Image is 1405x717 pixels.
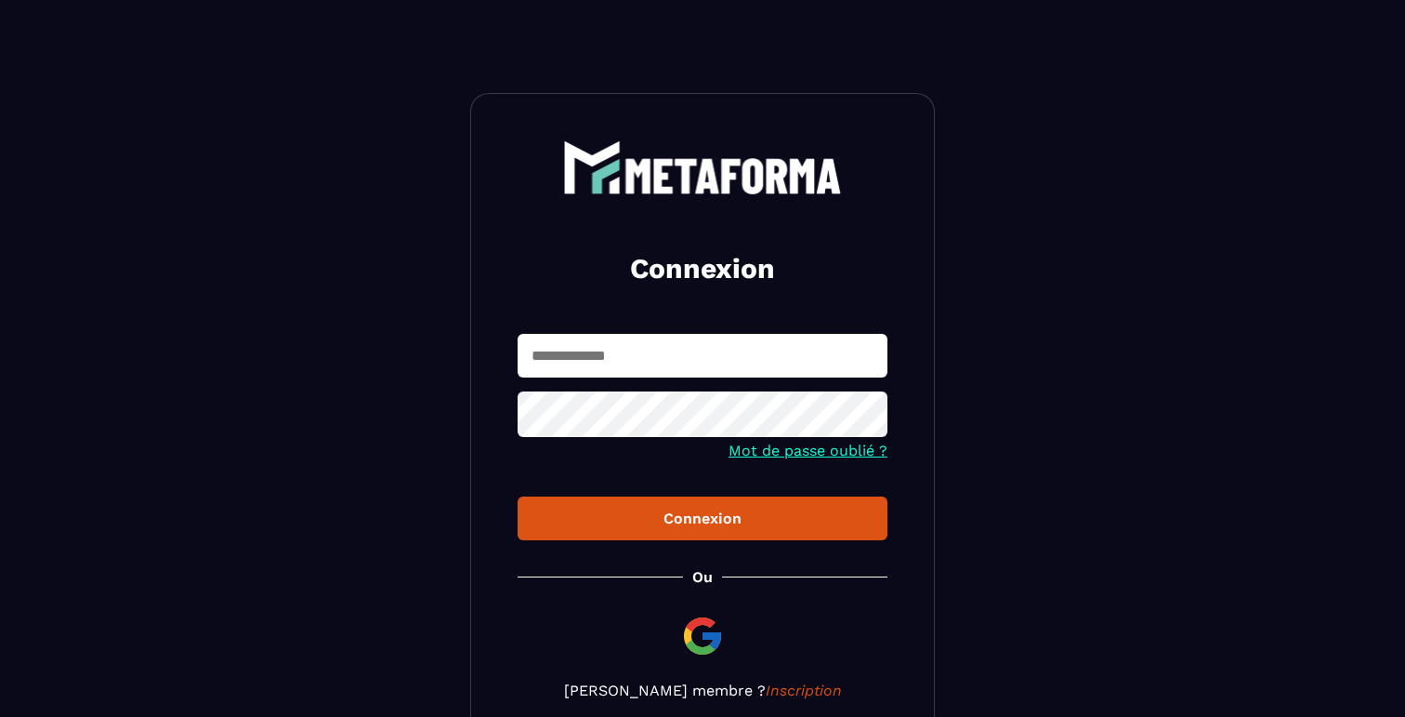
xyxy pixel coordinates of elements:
[518,497,887,540] button: Connexion
[692,568,713,586] p: Ou
[766,682,842,699] a: Inscription
[729,442,887,459] a: Mot de passe oublié ?
[563,140,842,194] img: logo
[680,614,725,658] img: google
[518,140,887,194] a: logo
[532,510,873,527] div: Connexion
[540,250,865,287] h2: Connexion
[518,682,887,699] p: [PERSON_NAME] membre ?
